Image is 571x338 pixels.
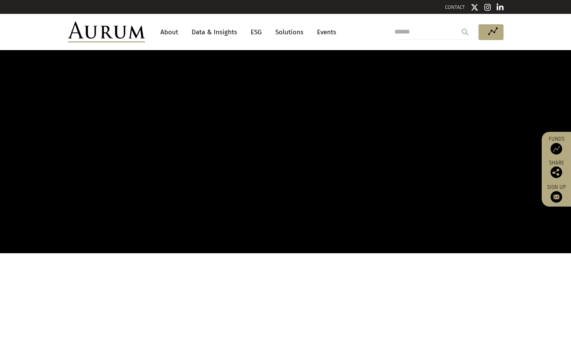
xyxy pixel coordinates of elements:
[546,184,567,203] a: Sign up
[546,160,567,178] div: Share
[188,25,241,39] a: Data & Insights
[471,3,478,11] img: Twitter icon
[484,3,491,11] img: Instagram icon
[551,143,562,155] img: Access Funds
[551,191,562,203] img: Sign up to our newsletter
[445,4,465,10] a: CONTACT
[546,136,567,155] a: Funds
[157,25,182,39] a: About
[551,166,562,178] img: Share this post
[313,25,336,39] a: Events
[247,25,266,39] a: ESG
[68,22,145,42] img: Aurum
[497,3,504,11] img: Linkedin icon
[457,24,473,40] input: Submit
[271,25,307,39] a: Solutions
